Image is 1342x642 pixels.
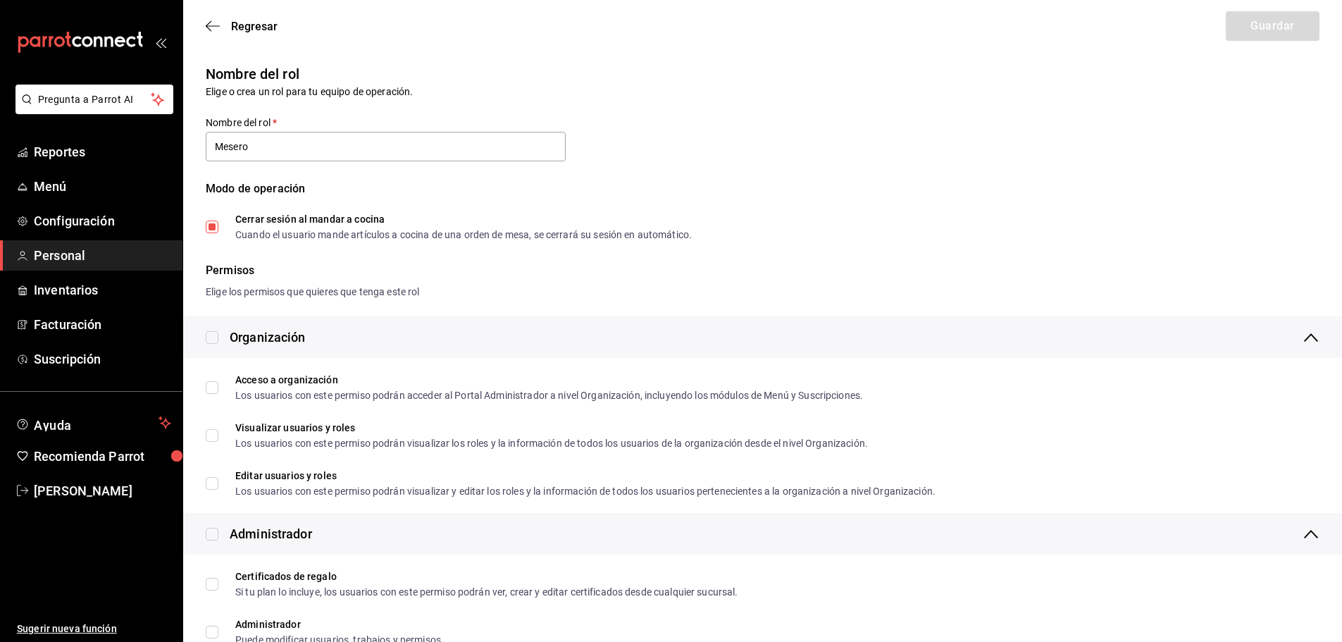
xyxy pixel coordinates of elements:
[231,20,278,33] span: Regresar
[230,524,312,543] div: Administrador
[235,486,936,496] div: Los usuarios con este permiso podrán visualizar y editar los roles y la información de todos los ...
[34,177,171,196] span: Menú
[34,211,171,230] span: Configuración
[38,92,151,107] span: Pregunta a Parrot AI
[235,587,738,597] div: Si tu plan lo incluye, los usuarios con este permiso podrán ver, crear y editar certificados desd...
[206,285,1319,300] div: Elige los permisos que quieres que tenga este rol
[206,180,1319,214] div: Modo de operación
[34,350,171,369] span: Suscripción
[206,262,1319,279] div: Permisos
[15,85,173,114] button: Pregunta a Parrot AI
[235,619,444,629] div: Administrador
[34,481,171,500] span: [PERSON_NAME]
[235,572,738,581] div: Certificados de regalo
[206,63,1319,85] div: Nombre del rol
[235,423,868,433] div: Visualizar usuarios y roles
[34,414,153,431] span: Ayuda
[34,142,171,161] span: Reportes
[206,86,413,97] span: Elige o crea un rol para tu equipo de operación.
[230,328,306,347] div: Organización
[235,438,868,448] div: Los usuarios con este permiso podrán visualizar los roles y la información de todos los usuarios ...
[34,447,171,466] span: Recomienda Parrot
[10,102,173,117] a: Pregunta a Parrot AI
[34,315,171,334] span: Facturación
[17,622,171,636] span: Sugerir nueva función
[206,20,278,33] button: Regresar
[235,390,863,400] div: Los usuarios con este permiso podrán acceder al Portal Administrador a nivel Organización, incluy...
[34,246,171,265] span: Personal
[235,214,692,224] div: Cerrar sesión al mandar a cocina
[155,37,166,48] button: open_drawer_menu
[235,471,936,481] div: Editar usuarios y roles
[235,375,863,385] div: Acceso a organización
[34,280,171,300] span: Inventarios
[206,118,566,128] label: Nombre del rol
[235,230,692,240] div: Cuando el usuario mande artículos a cocina de una orden de mesa, se cerrará su sesión en automático.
